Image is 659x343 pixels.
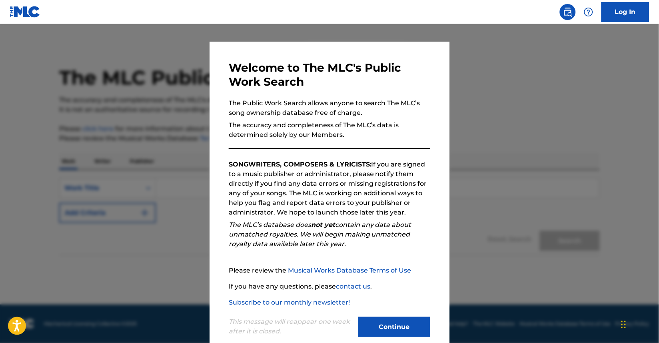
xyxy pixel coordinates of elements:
strong: not yet [311,221,335,229]
div: Drag [621,313,626,337]
a: Subscribe to our monthly newsletter! [229,299,350,306]
img: MLC Logo [10,6,40,18]
p: If you are signed to a music publisher or administrator, please notify them directly if you find ... [229,160,430,217]
iframe: Chat Widget [619,305,659,343]
p: Please review the [229,266,430,275]
p: The accuracy and completeness of The MLC’s data is determined solely by our Members. [229,120,430,140]
p: The Public Work Search allows anyone to search The MLC’s song ownership database free of charge. [229,98,430,118]
a: contact us [336,283,370,290]
h3: Welcome to The MLC's Public Work Search [229,61,430,89]
p: If you have any questions, please . [229,282,430,291]
a: Public Search [560,4,576,20]
div: Help [581,4,597,20]
a: Musical Works Database Terms of Use [288,267,411,274]
em: The MLC’s database does contain any data about unmatched royalties. We will begin making unmatche... [229,221,411,248]
strong: SONGWRITERS, COMPOSERS & LYRICISTS: [229,160,371,168]
a: Log In [601,2,649,22]
p: This message will reappear one week after it is closed. [229,317,353,336]
button: Continue [358,317,430,337]
img: search [563,7,573,17]
img: help [584,7,593,17]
